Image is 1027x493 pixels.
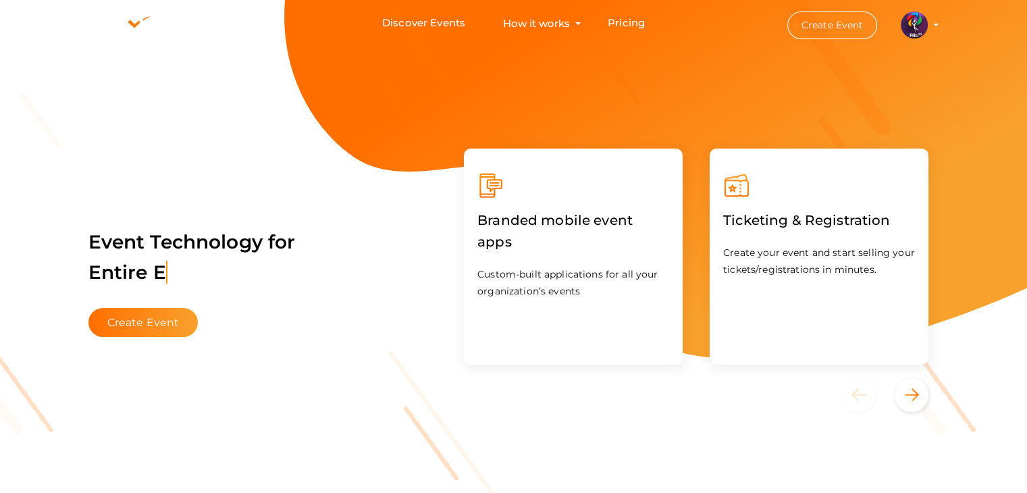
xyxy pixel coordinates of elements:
button: Create Event [88,308,199,337]
a: Pricing [608,11,645,36]
button: Next [895,378,928,412]
a: Discover Events [382,11,465,36]
button: Create Event [787,11,878,39]
p: Custom-built applications for all your organization’s events [477,266,669,300]
a: Branded mobile event apps [477,236,669,249]
a: Ticketing & Registration [723,215,890,228]
label: Ticketing & Registration [723,199,890,241]
p: Create your event and start selling your tickets/registrations in minutes. [723,244,915,278]
label: Event Technology for [88,210,296,305]
span: Entire E [88,261,167,284]
button: How it works [499,11,574,36]
button: Previous [841,378,892,412]
label: Branded mobile event apps [477,199,669,263]
img: 5BK8ZL5P_small.png [901,11,928,38]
